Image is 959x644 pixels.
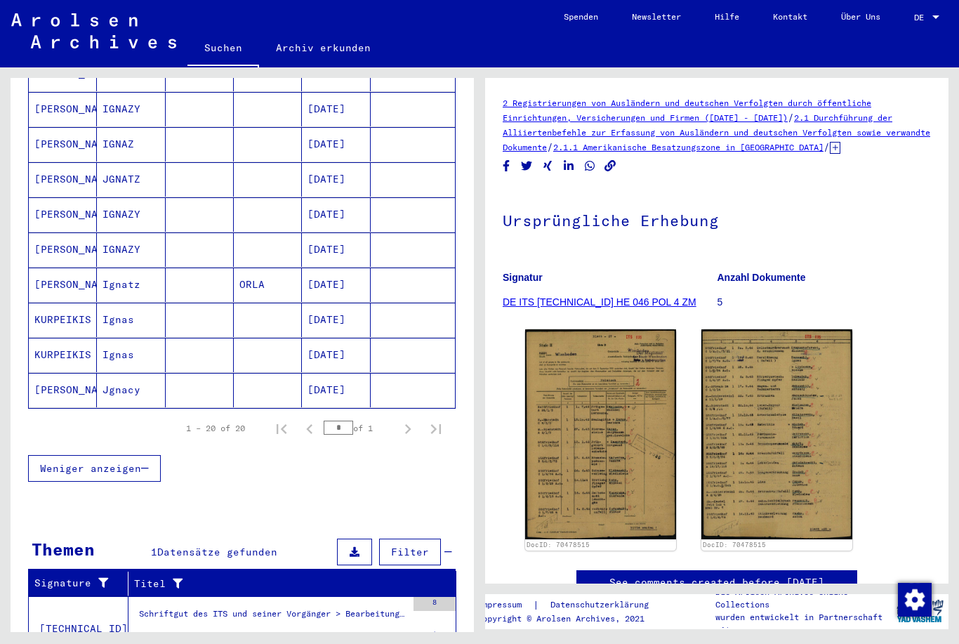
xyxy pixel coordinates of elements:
div: Such- und Bescheinigungsvorgang Nr. 1.148.041 für [PERSON_NAME] geboren [DEMOGRAPHIC_DATA] [139,629,406,644]
span: DE [914,13,930,22]
mat-cell: JGNATZ [97,162,165,197]
button: Share on WhatsApp [583,157,597,175]
button: Filter [379,539,441,565]
a: Suchen [187,31,259,67]
img: Zustimmung ändern [898,583,932,617]
div: Schriftgut des ITS und seiner Vorgänger > Bearbeitung von Anfragen > Fallbezogene [MEDICAL_DATA] ... [139,607,406,627]
a: DocID: 70478515 [527,541,590,548]
mat-cell: [DATE] [302,338,370,372]
a: 2.1 Durchführung der Alliiertenbefehle zur Erfassung von Ausländern und deutschen Verfolgten sowi... [503,112,930,152]
mat-cell: [PERSON_NAME] [29,127,97,162]
p: wurden entwickelt in Partnerschaft mit [715,611,891,636]
div: | [477,598,666,612]
b: Anzahl Dokumente [717,272,806,283]
mat-cell: IGNAZ [97,127,165,162]
a: DocID: 70478515 [703,541,766,548]
button: Share on Facebook [499,157,514,175]
mat-cell: ORLA [234,268,302,302]
mat-cell: KURPEIKIS [29,338,97,372]
a: Datenschutzerklärung [539,598,666,612]
mat-cell: [DATE] [302,303,370,337]
b: Signatur [503,272,543,283]
mat-cell: IGNAZY [97,232,165,267]
div: 1 – 20 of 20 [186,422,245,435]
p: Die Arolsen Archives Online-Collections [715,586,891,611]
mat-cell: [DATE] [302,373,370,407]
div: of 1 [324,421,394,435]
mat-cell: [DATE] [302,92,370,126]
div: Signature [34,576,117,591]
mat-cell: IGNAZY [97,197,165,232]
mat-cell: [PERSON_NAME] [29,197,97,232]
mat-cell: [DATE] [302,162,370,197]
mat-cell: Ignatz [97,268,165,302]
h1: Ursprüngliche Erhebung [503,188,931,250]
a: See comments created before [DATE] [609,575,824,590]
a: DE ITS [TECHNICAL_ID] HE 046 POL 4 ZM [503,296,696,308]
span: Datensätze gefunden [157,546,277,558]
mat-cell: [PERSON_NAME] [29,162,97,197]
div: Titel [134,572,442,595]
button: Last page [422,414,450,442]
span: / [824,140,830,153]
p: Copyright © Arolsen Archives, 2021 [477,612,666,625]
mat-cell: [PERSON_NAME] [29,373,97,407]
div: Titel [134,577,428,591]
mat-cell: Ignas [97,303,165,337]
button: Next page [394,414,422,442]
img: 002.jpg [701,329,852,539]
mat-cell: [PERSON_NAME] [29,268,97,302]
mat-cell: [PERSON_NAME] [29,232,97,267]
a: 2 Registrierungen von Ausländern und deutschen Verfolgten durch öffentliche Einrichtungen, Versic... [503,98,871,123]
mat-cell: [DATE] [302,197,370,232]
span: Weniger anzeigen [40,462,141,475]
mat-cell: KURPEIKIS [29,303,97,337]
div: 8 [414,597,456,611]
mat-cell: Ignas [97,338,165,372]
mat-cell: [PERSON_NAME] [29,92,97,126]
mat-cell: [DATE] [302,232,370,267]
span: / [547,140,553,153]
img: Arolsen_neg.svg [11,13,176,48]
p: 5 [717,295,932,310]
button: Copy link [603,157,618,175]
span: Filter [391,546,429,558]
a: Archiv erkunden [259,31,388,65]
button: First page [267,414,296,442]
button: Share on Twitter [520,157,534,175]
mat-cell: Jgnacy [97,373,165,407]
button: Weniger anzeigen [28,455,161,482]
a: 2.1.1 Amerikanische Besatzungszone in [GEOGRAPHIC_DATA] [553,142,824,152]
button: Share on Xing [541,157,555,175]
div: Themen [32,537,95,562]
div: Signature [34,572,131,595]
span: / [788,111,794,124]
mat-cell: [DATE] [302,127,370,162]
button: Share on LinkedIn [562,157,576,175]
div: Zustimmung ändern [897,582,931,616]
mat-cell: IGNAZY [97,92,165,126]
img: 001.jpg [525,329,676,539]
span: 1 [151,546,157,558]
img: yv_logo.png [894,593,946,629]
a: Impressum [477,598,533,612]
mat-cell: [DATE] [302,268,370,302]
button: Previous page [296,414,324,442]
